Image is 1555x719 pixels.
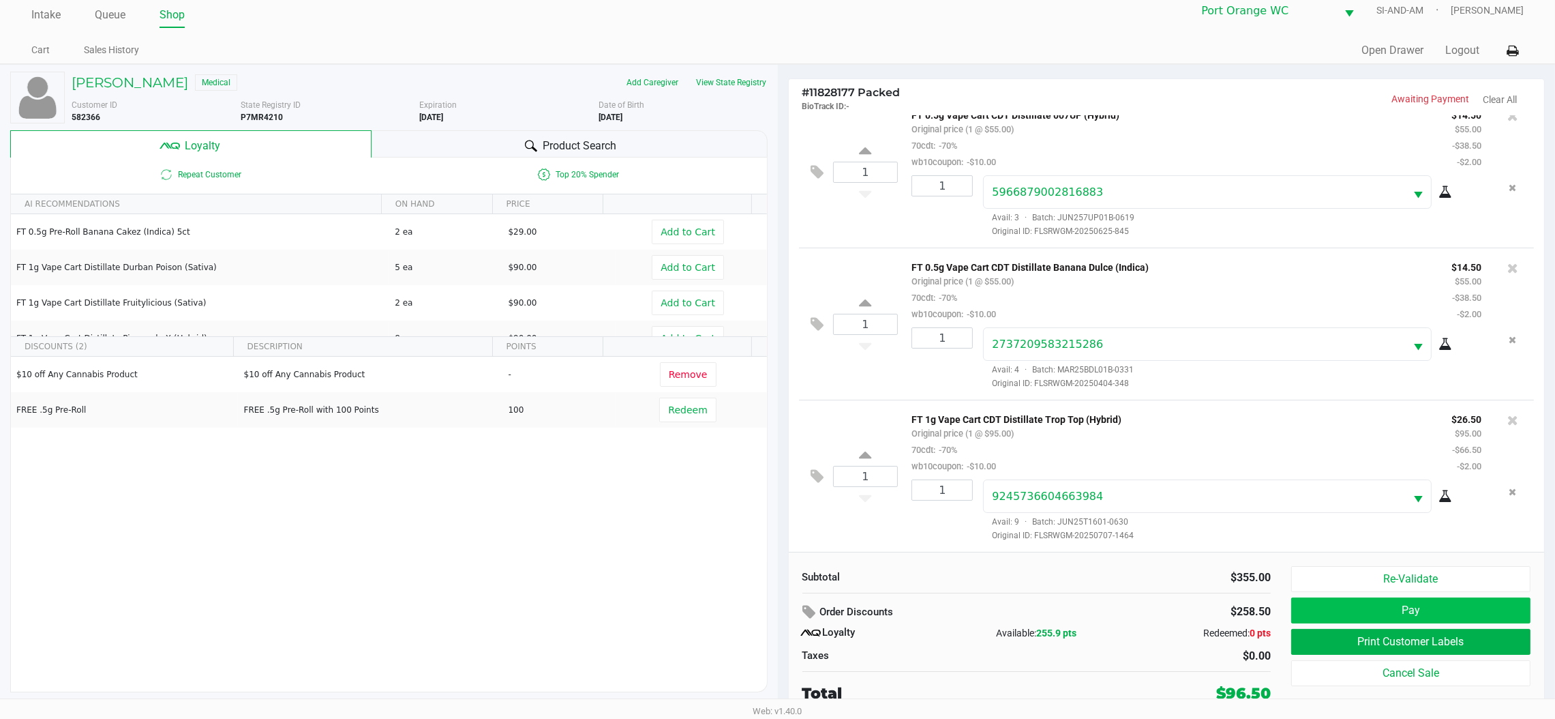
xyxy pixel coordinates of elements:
[599,113,622,122] b: [DATE]
[72,113,100,122] b: 582366
[911,428,1014,439] small: Original price (1 @ $95.00)
[1019,365,1032,375] span: ·
[492,337,603,357] th: POINTS
[911,309,996,319] small: wb10coupon:
[963,461,996,471] span: -$10.00
[389,285,502,321] td: 2 ea
[233,337,492,357] th: DESCRIPTION
[1216,682,1271,705] div: $96.50
[911,141,957,151] small: 70cdt:
[1291,598,1530,623] button: Pay
[543,138,616,154] span: Product Search
[502,357,616,392] td: -
[11,392,238,428] td: FREE .5g Pre-Roll
[1405,176,1431,208] button: Select
[753,706,802,716] span: Web: v1.40.0
[238,392,502,428] td: FREE .5g Pre-Roll with 100 Points
[661,262,715,273] span: Add to Cart
[509,227,537,237] span: $29.00
[160,5,185,25] a: Shop
[492,194,603,214] th: PRICE
[11,166,389,183] span: Repeat Customer
[911,445,957,455] small: 70cdt:
[911,461,996,471] small: wb10coupon:
[911,124,1014,134] small: Original price (1 @ $55.00)
[983,517,1128,527] span: Avail: 9 Batch: JUN25T1601-0630
[660,362,716,387] button: Remove
[958,626,1115,641] div: Available:
[509,334,537,343] span: $90.00
[509,298,537,308] span: $90.00
[158,166,175,183] inline-svg: Is repeat customer
[1451,3,1524,18] span: [PERSON_NAME]
[963,157,996,167] span: -$10.00
[1046,570,1271,586] div: $355.00
[11,194,381,214] th: AI RECOMMENDATIONS
[502,392,616,428] td: 100
[1291,566,1530,592] button: Re-Validate
[1128,600,1271,623] div: $258.50
[84,42,139,59] a: Sales History
[1291,629,1530,655] button: Print Customer Labels
[1504,175,1522,201] button: Remove the package from the orderLine
[661,333,715,344] span: Add to Cart
[935,445,957,455] span: -70%
[802,648,1027,664] div: Taxes
[185,138,220,154] span: Loyalty
[911,411,1431,425] p: FT 1g Vape Cart CDT Distillate Trop Top (Hybrid)
[389,166,766,183] span: Top 20% Spender
[911,157,996,167] small: wb10coupon:
[1405,480,1431,512] button: Select
[11,357,238,392] td: $10 off Any Cannabis Product
[389,214,502,250] td: 2 ea
[911,293,957,303] small: 70cdt:
[935,293,957,303] span: -70%
[1457,309,1481,319] small: -$2.00
[72,74,188,91] h5: [PERSON_NAME]
[11,285,389,321] td: FT 1g Vape Cart Distillate Fruitylicious (Sativa)
[1452,445,1481,455] small: -$66.50
[1019,213,1032,222] span: ·
[652,291,724,315] button: Add to Cart
[802,625,958,641] div: Loyalty
[238,357,502,392] td: $10 off Any Cannabis Product
[618,72,688,93] button: Add Caregiver
[95,5,125,25] a: Queue
[802,86,810,99] span: #
[659,398,716,422] button: Redeem
[983,213,1134,222] span: Avail: 3 Batch: JUN257UP01B-0619
[72,100,117,110] span: Customer ID
[983,377,1481,390] span: Original ID: FLSRWGM-20250404-348
[802,600,1108,625] div: Order Discounts
[1457,157,1481,167] small: -$2.00
[1452,293,1481,303] small: -$38.50
[963,309,996,319] span: -$10.00
[652,326,724,351] button: Add to Cart
[652,220,724,244] button: Add to Cart
[992,338,1103,351] span: 2737209583215286
[1457,461,1481,471] small: -$2.00
[661,226,715,237] span: Add to Cart
[688,72,768,93] button: View State Registry
[1405,328,1431,360] button: Select
[661,297,715,308] span: Add to Cart
[1504,480,1522,505] button: Remove the package from the orderLine
[802,682,1101,705] div: Total
[419,100,457,110] span: Expiration
[241,113,283,122] b: P7MR4210
[1455,428,1481,439] small: $95.00
[983,365,1134,375] span: Avail: 4 Batch: MAR25BDL01B-0331
[11,194,767,336] div: Data table
[911,276,1014,287] small: Original price (1 @ $55.00)
[802,102,847,111] span: BioTrack ID:
[1201,3,1328,19] span: Port Orange WC
[911,259,1431,273] p: FT 0.5g Vape Cart CDT Distillate Banana Dulce (Indica)
[1019,517,1032,527] span: ·
[1166,92,1469,106] p: Awaiting Payment
[381,194,492,214] th: ON HAND
[1455,124,1481,134] small: $55.00
[389,321,502,356] td: 8 ea
[983,225,1481,237] span: Original ID: FLSRWGM-20250625-845
[992,490,1103,503] span: 9245736604663984
[31,42,50,59] a: Cart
